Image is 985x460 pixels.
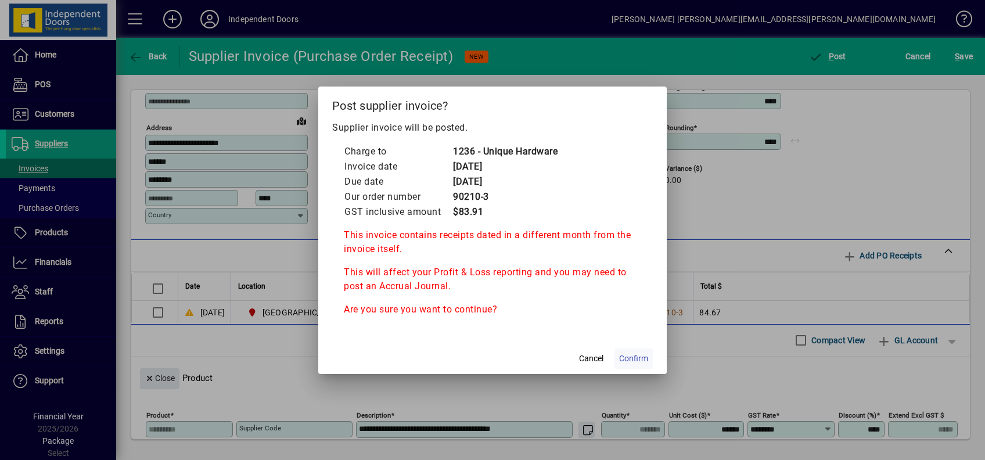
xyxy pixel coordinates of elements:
[344,303,641,317] p: Are you sure you want to continue?
[344,189,452,204] td: Our order number
[452,159,558,174] td: [DATE]
[573,348,610,369] button: Cancel
[318,87,667,120] h2: Post supplier invoice?
[344,144,452,159] td: Charge to
[619,353,648,365] span: Confirm
[452,174,558,189] td: [DATE]
[344,204,452,220] td: GST inclusive amount
[344,174,452,189] td: Due date
[344,265,641,293] p: This will affect your Profit & Loss reporting and you may need to post an Accrual Journal.
[332,121,653,135] p: Supplier invoice will be posted.
[614,348,653,369] button: Confirm
[344,159,452,174] td: Invoice date
[579,353,603,365] span: Cancel
[452,144,558,159] td: 1236 - Unique Hardware
[452,189,558,204] td: 90210-3
[452,204,558,220] td: $83.91
[344,228,641,256] p: This invoice contains receipts dated in a different month from the invoice itself.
